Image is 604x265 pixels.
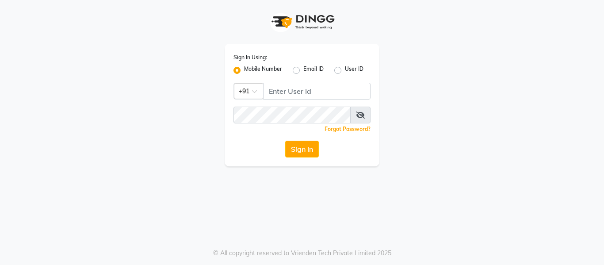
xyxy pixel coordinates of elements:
[244,65,282,76] label: Mobile Number
[267,9,337,35] img: logo1.svg
[233,54,267,61] label: Sign In Using:
[285,141,319,157] button: Sign In
[345,65,363,76] label: User ID
[303,65,324,76] label: Email ID
[233,107,351,123] input: Username
[263,83,371,100] input: Username
[325,126,371,132] a: Forgot Password?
